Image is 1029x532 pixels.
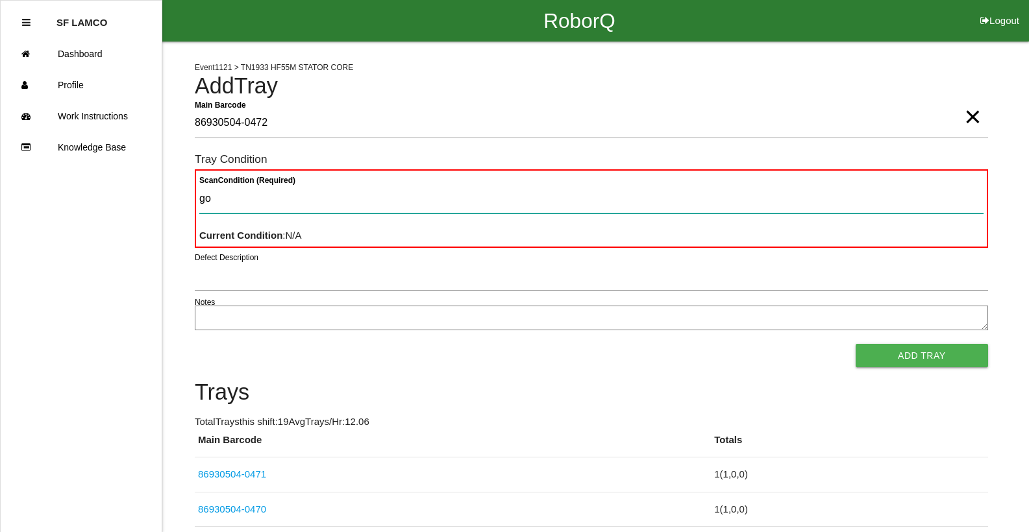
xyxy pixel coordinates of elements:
[856,344,988,367] button: Add Tray
[195,108,988,138] input: Required
[1,132,162,163] a: Knowledge Base
[1,101,162,132] a: Work Instructions
[22,7,31,38] div: Close
[964,91,981,117] span: Clear Input
[56,7,107,28] p: SF LAMCO
[195,415,988,429] p: Total Trays this shift: 19 Avg Trays /Hr: 12.06
[1,69,162,101] a: Profile
[199,230,302,241] span: : N/A
[195,380,988,405] h4: Trays
[198,503,266,514] a: 86930504-0470
[195,433,711,457] th: Main Barcode
[711,433,987,457] th: Totals
[195,63,353,72] span: Event 1121 > TN1933 HF55M STATOR CORE
[195,100,246,109] b: Main Barcode
[711,457,987,492] td: 1 ( 1 , 0 , 0 )
[199,230,282,241] b: Current Condition
[195,153,988,165] h6: Tray Condition
[711,492,987,527] td: 1 ( 1 , 0 , 0 )
[195,252,258,263] label: Defect Description
[198,468,266,479] a: 86930504-0471
[195,296,215,308] label: Notes
[1,38,162,69] a: Dashboard
[199,176,295,185] b: Scan Condition (Required)
[195,74,988,99] h4: Add Tray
